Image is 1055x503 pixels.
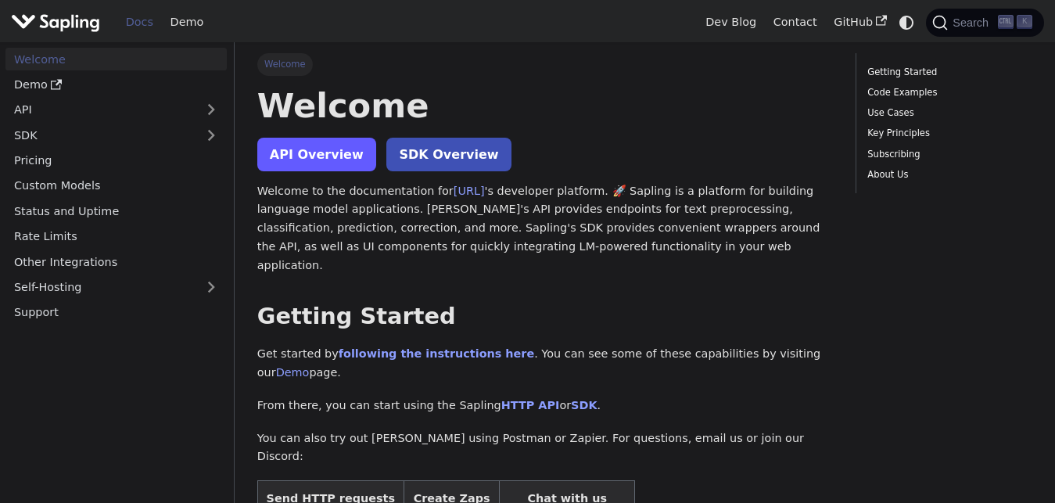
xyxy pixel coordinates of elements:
p: Get started by . You can see some of these capabilities by visiting our page. [257,345,833,383]
a: Rate Limits [5,225,227,248]
h1: Welcome [257,84,833,127]
a: About Us [867,167,1027,182]
kbd: K [1017,15,1032,29]
a: GitHub [825,10,895,34]
p: Welcome to the documentation for 's developer platform. 🚀 Sapling is a platform for building lang... [257,182,833,275]
a: Demo [5,74,227,96]
a: API Overview [257,138,376,171]
a: SDK [5,124,196,146]
button: Search (Ctrl+K) [926,9,1043,37]
a: Demo [162,10,212,34]
p: You can also try out [PERSON_NAME] using Postman or Zapier. For questions, email us or join our D... [257,429,833,467]
nav: Breadcrumbs [257,53,833,75]
a: Getting Started [867,65,1027,80]
span: Search [948,16,998,29]
button: Switch between dark and light mode (currently system mode) [895,11,918,34]
a: Welcome [5,48,227,70]
a: Dev Blog [697,10,764,34]
a: Self-Hosting [5,276,227,299]
a: Demo [276,366,310,379]
a: Custom Models [5,174,227,197]
a: SDK [571,399,597,411]
a: [URL] [454,185,485,197]
a: Other Integrations [5,250,227,273]
a: Status and Uptime [5,199,227,222]
img: Sapling.ai [11,11,100,34]
a: Code Examples [867,85,1027,100]
a: Key Principles [867,126,1027,141]
a: Subscribing [867,147,1027,162]
a: Use Cases [867,106,1027,120]
a: HTTP API [501,399,560,411]
p: From there, you can start using the Sapling or . [257,397,833,415]
a: API [5,99,196,121]
span: Welcome [257,53,313,75]
a: SDK Overview [386,138,511,171]
a: following the instructions here [339,347,534,360]
a: Contact [765,10,826,34]
a: Docs [117,10,162,34]
button: Expand sidebar category 'API' [196,99,227,121]
h2: Getting Started [257,303,833,331]
a: Support [5,301,227,324]
a: Pricing [5,149,227,172]
button: Expand sidebar category 'SDK' [196,124,227,146]
a: Sapling.ai [11,11,106,34]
